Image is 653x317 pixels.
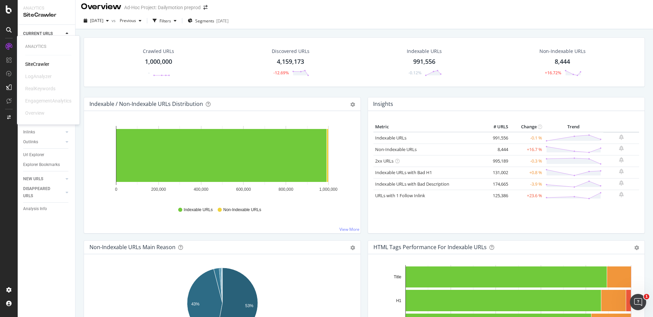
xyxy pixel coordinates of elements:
th: Trend [544,122,603,132]
span: 2025 Sep. 8th [90,18,103,23]
text: 1,000,000 [319,187,338,192]
td: -0.1 % [510,132,544,144]
div: Explorer Bookmarks [23,161,60,168]
div: Analytics [25,44,71,50]
div: CURRENT URLS [23,30,53,37]
text: 200,000 [151,187,166,192]
div: -12.69% [273,70,289,76]
button: [DATE] [81,15,112,26]
a: Url Explorer [23,151,70,158]
text: 400,000 [194,187,208,192]
td: 174,665 [483,178,510,190]
h4: Insights [373,99,393,109]
div: bell-plus [619,169,624,174]
div: 1,000,000 [145,57,172,66]
div: NEW URLS [23,175,43,183]
a: Indexable URLs with Bad Description [375,181,449,187]
div: Indexable URLs [407,48,442,55]
a: NEW URLS [23,175,64,183]
td: 991,556 [483,132,510,144]
a: Indexable URLs [375,135,406,141]
div: Url Explorer [23,151,44,158]
a: Analysis Info [23,205,70,212]
span: 1 [644,294,649,299]
div: Discovered URLs [272,48,309,55]
button: Segments[DATE] [185,15,231,26]
a: Explorer Bookmarks [23,161,70,168]
td: 8,444 [483,144,510,155]
span: Non-Indexable URLs [223,207,261,213]
div: +16.72% [545,70,561,76]
div: Crawled URLs [143,48,174,55]
text: Title [394,275,402,279]
div: bell-plus [619,134,624,140]
div: DISAPPEARED URLS [23,185,57,200]
div: Indexable / Non-Indexable URLs Distribution [89,100,203,107]
text: 53% [245,303,253,308]
div: Ad-Hoc Project: Dailymotion preprod [124,4,201,11]
a: Non-Indexable URLs [375,146,417,152]
a: Inlinks [23,129,64,136]
a: DISAPPEARED URLS [23,185,64,200]
div: Overview [25,110,45,116]
th: Change [510,122,544,132]
div: - [148,70,150,76]
div: bell-plus [619,146,624,151]
td: -3.9 % [510,178,544,190]
button: Filters [150,15,179,26]
span: vs [112,18,117,23]
div: Outlinks [23,138,38,146]
a: Outlinks [23,138,64,146]
text: 0 [115,187,117,192]
a: 2xx URLs [375,158,394,164]
td: 131,002 [483,167,510,178]
td: -0.3 % [510,155,544,167]
div: Filters [160,18,171,24]
div: RealKeywords [25,85,55,92]
div: Analytics [23,5,70,11]
div: gear [634,245,639,250]
div: HTML Tags Performance for Indexable URLs [373,244,487,250]
div: bell-plus [619,157,624,163]
div: gear [350,245,355,250]
div: bell-plus [619,180,624,186]
text: 600,000 [236,187,251,192]
div: 8,444 [555,57,570,66]
a: URLs with 1 Follow Inlink [375,192,425,199]
div: LogAnalyzer [25,73,52,80]
text: 43% [191,302,199,306]
th: Metric [373,122,483,132]
span: Segments [195,18,214,24]
div: arrow-right-arrow-left [203,5,207,10]
button: Previous [117,15,144,26]
iframe: Intercom live chat [630,294,646,310]
div: EngagementAnalytics [25,97,71,104]
td: 125,386 [483,190,510,201]
div: 991,556 [413,57,435,66]
svg: A chart. [89,122,355,201]
text: H1 [396,298,402,303]
a: CURRENT URLS [23,30,64,37]
div: Overview [81,1,121,13]
td: 995,189 [483,155,510,167]
span: Previous [117,18,136,23]
div: Non-Indexable URLs [539,48,586,55]
a: SiteCrawler [25,61,49,68]
td: +23.6 % [510,190,544,201]
td: +16.7 % [510,144,544,155]
a: Indexable URLs with Bad H1 [375,169,432,175]
text: 800,000 [279,187,294,192]
div: Non-Indexable URLs Main Reason [89,244,175,250]
div: Inlinks [23,129,35,136]
div: Analysis Info [23,205,47,212]
th: # URLS [483,122,510,132]
div: [DATE] [216,18,229,24]
div: SiteCrawler [23,11,70,19]
div: -0.12% [408,70,421,76]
